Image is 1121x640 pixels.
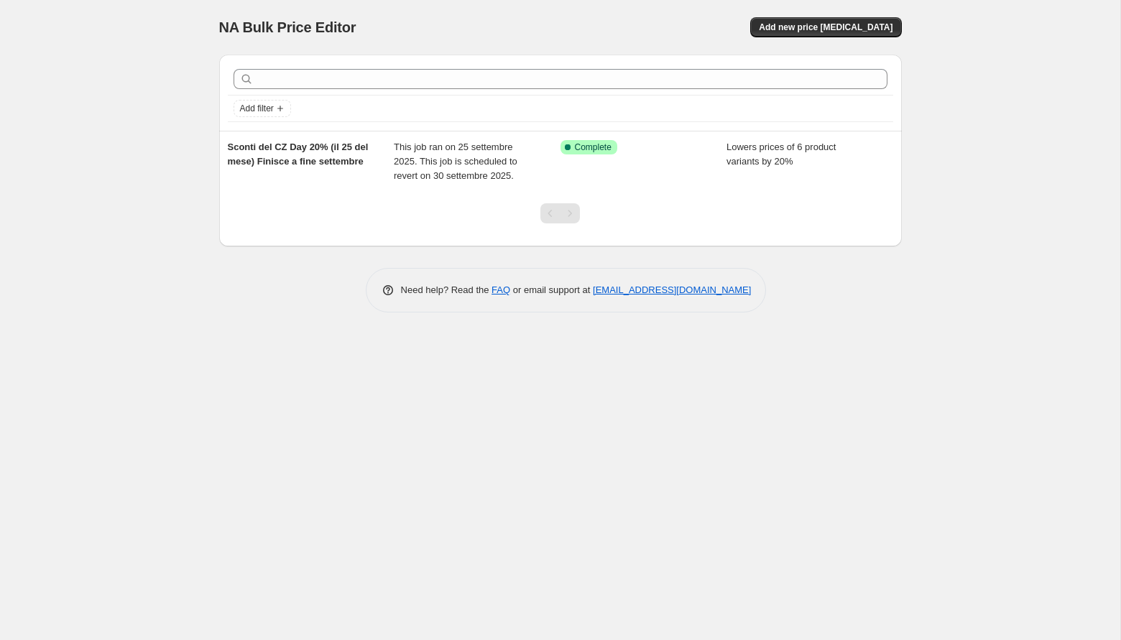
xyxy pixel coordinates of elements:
a: FAQ [492,284,510,295]
span: NA Bulk Price Editor [219,19,356,35]
span: Add filter [240,103,274,114]
button: Add filter [234,100,291,117]
span: Add new price [MEDICAL_DATA] [759,22,892,33]
span: Lowers prices of 6 product variants by 20% [726,142,836,167]
span: or email support at [510,284,593,295]
a: [EMAIL_ADDRESS][DOMAIN_NAME] [593,284,751,295]
span: Complete [575,142,612,153]
span: Need help? Read the [401,284,492,295]
span: Sconti del CZ Day 20% (il 25 del mese) Finisce a fine settembre [228,142,369,167]
nav: Pagination [540,203,580,223]
span: This job ran on 25 settembre 2025. This job is scheduled to revert on 30 settembre 2025. [394,142,517,181]
button: Add new price [MEDICAL_DATA] [750,17,901,37]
